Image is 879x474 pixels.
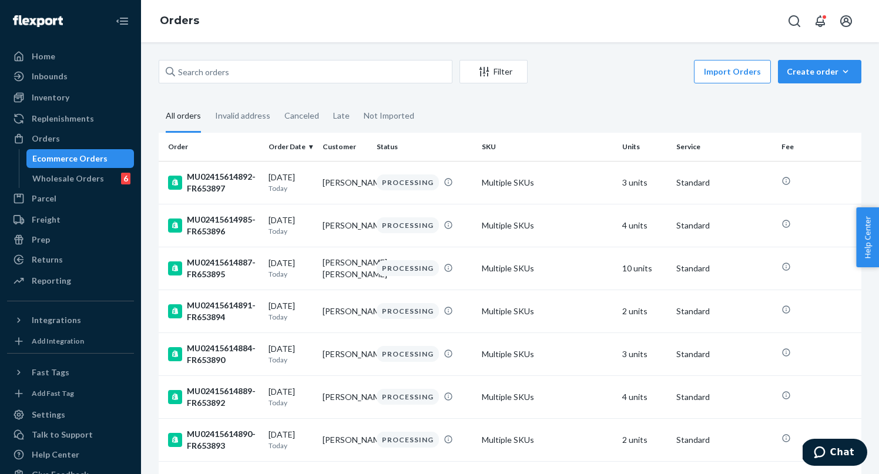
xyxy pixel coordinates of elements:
[32,51,55,62] div: Home
[264,133,318,161] th: Order Date
[477,161,618,204] td: Multiple SKUs
[618,290,672,332] td: 2 units
[676,434,772,446] p: Standard
[7,405,134,424] a: Settings
[269,386,313,408] div: [DATE]
[318,418,372,461] td: [PERSON_NAME]
[269,429,313,451] div: [DATE]
[7,271,134,290] a: Reporting
[7,334,134,348] a: Add Integration
[778,60,861,83] button: Create order
[377,217,439,233] div: PROCESSING
[7,230,134,249] a: Prep
[32,254,63,265] div: Returns
[618,247,672,290] td: 10 units
[7,386,134,401] a: Add Fast Tag
[783,9,806,33] button: Open Search Box
[269,312,313,322] p: Today
[477,204,618,247] td: Multiple SKUs
[7,67,134,86] a: Inbounds
[168,428,259,452] div: MU02415614890-FR653893
[672,133,777,161] th: Service
[323,142,367,152] div: Customer
[32,234,50,246] div: Prep
[7,129,134,148] a: Orders
[269,300,313,322] div: [DATE]
[477,418,618,461] td: Multiple SKUs
[32,275,71,287] div: Reporting
[32,70,68,82] div: Inbounds
[318,332,372,375] td: [PERSON_NAME]
[834,9,858,33] button: Open account menu
[269,355,313,365] p: Today
[377,346,439,362] div: PROCESSING
[459,60,528,83] button: Filter
[477,290,618,332] td: Multiple SKUs
[13,15,63,27] img: Flexport logo
[269,214,313,236] div: [DATE]
[32,314,81,326] div: Integrations
[676,391,772,403] p: Standard
[7,250,134,269] a: Returns
[460,66,527,78] div: Filter
[777,133,861,161] th: Fee
[377,432,439,448] div: PROCESSING
[26,169,135,188] a: Wholesale Orders6
[269,183,313,193] p: Today
[477,332,618,375] td: Multiple SKUs
[618,332,672,375] td: 3 units
[333,100,350,131] div: Late
[856,207,879,267] span: Help Center
[269,226,313,236] p: Today
[7,210,134,229] a: Freight
[318,375,372,418] td: [PERSON_NAME]
[7,425,134,444] button: Talk to Support
[694,60,771,83] button: Import Orders
[676,348,772,360] p: Standard
[269,172,313,193] div: [DATE]
[168,171,259,194] div: MU02415614892-FR653897
[787,66,853,78] div: Create order
[32,113,94,125] div: Replenishments
[32,449,79,460] div: Help Center
[477,375,618,418] td: Multiple SKUs
[7,445,134,464] a: Help Center
[7,363,134,382] button: Fast Tags
[32,153,108,164] div: Ecommerce Orders
[32,336,84,346] div: Add Integration
[168,300,259,323] div: MU02415614891-FR653894
[618,161,672,204] td: 3 units
[284,100,319,131] div: Canceled
[318,290,372,332] td: [PERSON_NAME]
[26,149,135,168] a: Ecommerce Orders
[618,418,672,461] td: 2 units
[269,398,313,408] p: Today
[377,260,439,276] div: PROCESSING
[168,214,259,237] div: MU02415614985-FR653896
[166,100,201,133] div: All orders
[318,204,372,247] td: [PERSON_NAME]
[215,100,270,131] div: Invalid address
[7,88,134,107] a: Inventory
[676,177,772,189] p: Standard
[7,311,134,330] button: Integrations
[32,173,104,184] div: Wholesale Orders
[377,303,439,319] div: PROCESSING
[32,429,93,441] div: Talk to Support
[269,441,313,451] p: Today
[7,189,134,208] a: Parcel
[32,388,74,398] div: Add Fast Tag
[168,385,259,409] div: MU02415614889-FR653892
[168,342,259,366] div: MU02415614884-FR653890
[32,133,60,144] div: Orders
[32,214,61,226] div: Freight
[32,367,69,378] div: Fast Tags
[159,60,452,83] input: Search orders
[676,220,772,231] p: Standard
[364,100,414,131] div: Not Imported
[121,173,130,184] div: 6
[377,174,439,190] div: PROCESSING
[372,133,477,161] th: Status
[160,14,199,27] a: Orders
